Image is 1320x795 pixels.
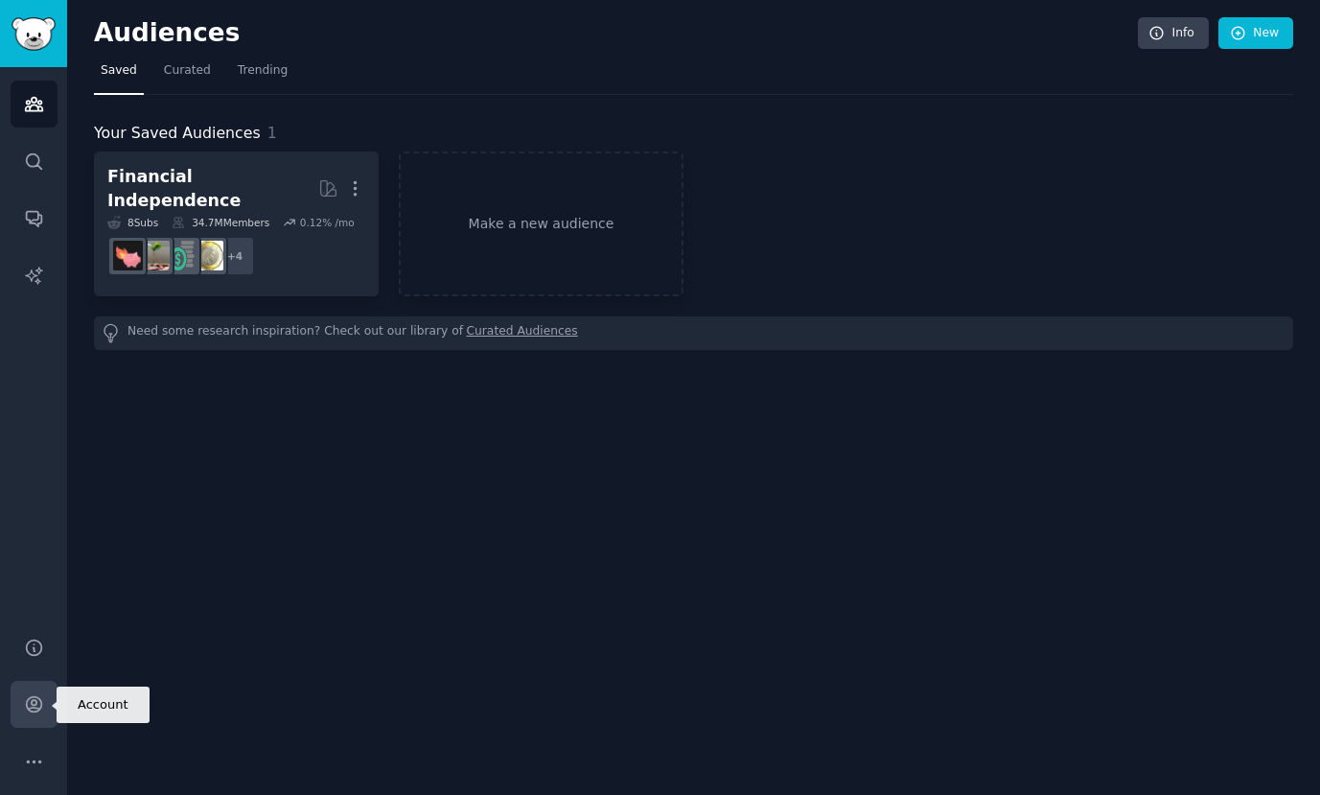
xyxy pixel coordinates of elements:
[107,216,158,229] div: 8 Sub s
[101,62,137,80] span: Saved
[157,56,218,95] a: Curated
[12,17,56,51] img: GummySearch logo
[399,152,683,296] a: Make a new audience
[113,241,143,270] img: fatFIRE
[267,124,277,142] span: 1
[467,323,578,343] a: Curated Audiences
[215,236,255,276] div: + 4
[1138,17,1209,50] a: Info
[94,56,144,95] a: Saved
[94,122,261,146] span: Your Saved Audiences
[107,165,318,212] div: Financial Independence
[94,316,1293,350] div: Need some research inspiration? Check out our library of
[194,241,223,270] img: UKPersonalFinance
[231,56,294,95] a: Trending
[1218,17,1293,50] a: New
[94,152,379,296] a: Financial Independence8Subs34.7MMembers0.12% /mo+4UKPersonalFinanceFinancialPlanningFirefatFIRE
[167,241,197,270] img: FinancialPlanning
[238,62,288,80] span: Trending
[140,241,170,270] img: Fire
[94,18,1138,49] h2: Audiences
[300,216,355,229] div: 0.12 % /mo
[172,216,269,229] div: 34.7M Members
[164,62,211,80] span: Curated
